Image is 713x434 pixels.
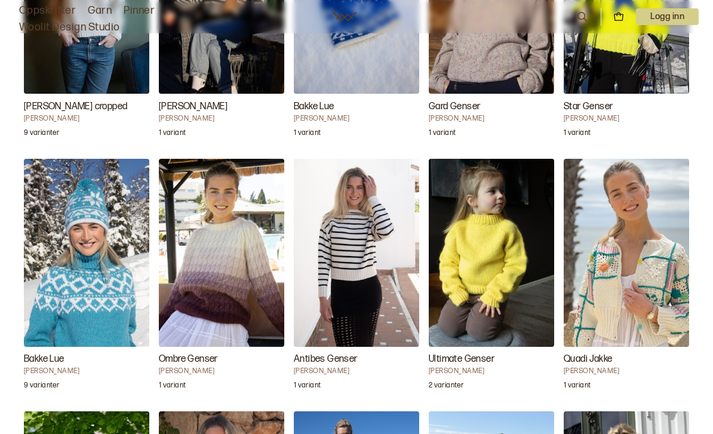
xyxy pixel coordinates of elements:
a: Ultimate Genser [429,159,554,398]
a: Ombre Genser [159,159,284,398]
h4: [PERSON_NAME] [159,367,284,376]
a: Pinner [124,2,155,19]
h4: [PERSON_NAME] [294,114,419,124]
img: Brit Frafjord ØrstavikBakke Lue [24,159,149,347]
p: 1 variant [294,128,321,140]
h4: [PERSON_NAME] [24,114,149,124]
a: Quadi Jakke [564,159,689,398]
h4: [PERSON_NAME] [429,367,554,376]
p: 1 variant [294,381,321,393]
h4: [PERSON_NAME] [429,114,554,124]
button: User dropdown [636,8,699,25]
img: Brit Frafjord ØrstavikUltimate Genser [429,159,554,347]
a: Woolit [333,12,356,21]
h3: Star Genser [564,100,689,114]
p: 1 variant [159,381,186,393]
p: 1 variant [564,381,591,393]
h3: Gard Genser [429,100,554,114]
img: Brit Frafjord ØrstavikOmbre Genser [159,159,284,347]
h3: [PERSON_NAME] cropped [24,100,149,114]
img: Brit Frafjord ØrstavikQuadi Jakke [564,159,689,347]
p: 9 varianter [24,128,59,140]
p: Logg inn [636,8,699,25]
h4: [PERSON_NAME] [294,367,419,376]
h3: Ultimate Genser [429,352,554,367]
p: 1 variant [429,128,456,140]
h3: Quadi Jakke [564,352,689,367]
h3: Bakke Lue [24,352,149,367]
h3: Ombre Genser [159,352,284,367]
h4: [PERSON_NAME] [159,114,284,124]
h4: [PERSON_NAME] [564,114,689,124]
h3: [PERSON_NAME] [159,100,284,114]
h4: [PERSON_NAME] [564,367,689,376]
a: Woolit Design Studio [19,19,120,36]
h4: [PERSON_NAME] [24,367,149,376]
p: 2 varianter [429,381,463,393]
p: 1 variant [564,128,591,140]
a: Bakke Lue [24,159,149,398]
h3: Bakke Lue [294,100,419,114]
p: 9 varianter [24,381,59,393]
h3: Antibes Genser [294,352,419,367]
a: Garn [88,2,112,19]
a: Antibes Genser [294,159,419,398]
a: Oppskrifter [19,2,76,19]
img: Brit Frafjord ØrstavikAntibes Genser [294,159,419,347]
p: 1 variant [159,128,186,140]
